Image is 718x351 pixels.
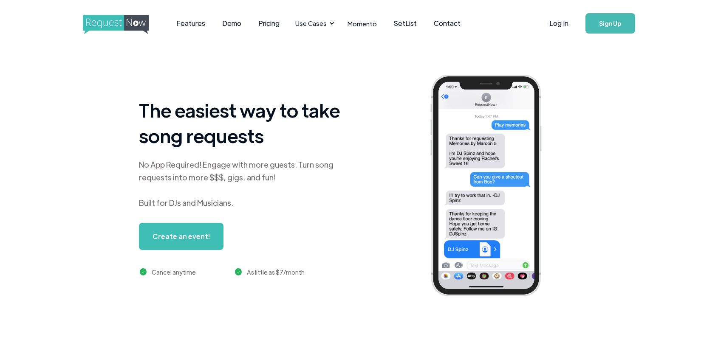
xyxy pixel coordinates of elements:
img: green checkmark [140,268,147,275]
a: Contact [425,10,469,37]
a: Pricing [250,10,288,37]
a: Momento [339,11,385,36]
div: Cancel anytime [152,267,196,277]
h1: The easiest way to take song requests [139,97,351,148]
a: Sign Up [585,13,635,34]
div: Use Cases [295,19,327,28]
a: Features [168,10,214,37]
a: SetList [385,10,425,37]
img: requestnow logo [83,15,165,34]
a: Log In [541,8,577,38]
img: green checkmark [235,268,242,275]
img: iphone screenshot [421,69,564,305]
a: home [83,15,147,32]
div: As little as $7/month [247,267,305,277]
a: Demo [214,10,250,37]
div: Use Cases [290,10,337,37]
div: No App Required! Engage with more guests. Turn song requests into more $$$, gigs, and fun! Built ... [139,158,351,209]
a: Create an event! [139,223,223,250]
